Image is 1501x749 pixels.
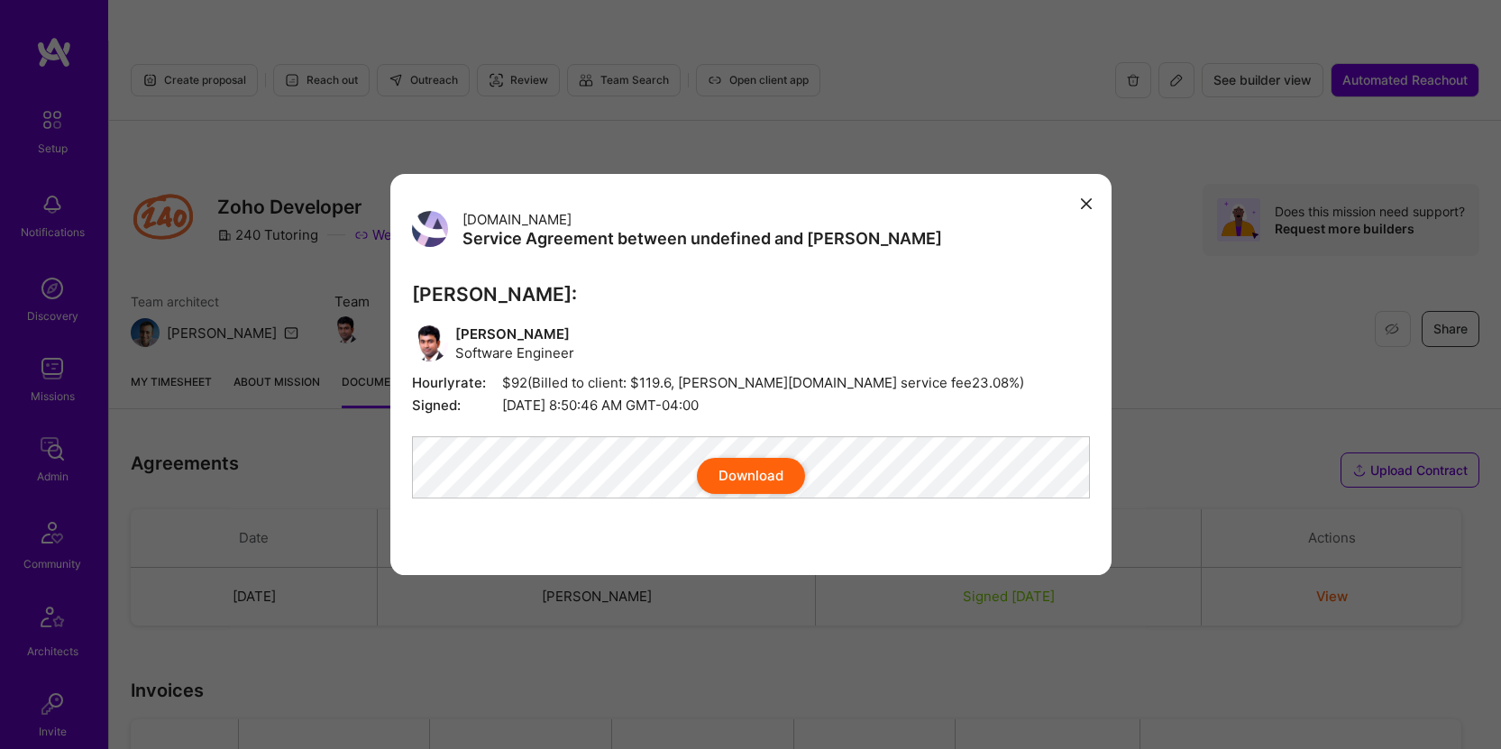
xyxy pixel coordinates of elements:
[455,343,574,362] span: Software Engineer
[412,211,448,247] img: User Avatar
[455,324,574,343] span: [PERSON_NAME]
[697,458,805,494] button: Download
[412,325,448,361] img: User Avatar
[412,396,1090,415] span: [DATE] 8:50:46 AM GMT-04:00
[462,229,942,249] h3: Service Agreement between undefined and [PERSON_NAME]
[412,373,502,392] span: Hourly rate:
[1081,198,1092,209] i: icon Close
[412,373,1090,392] span: $92 (Billed to client: $ 119.6 , [PERSON_NAME][DOMAIN_NAME] service fee 23.08 %)
[462,211,572,228] span: [DOMAIN_NAME]
[412,283,1090,306] h3: [PERSON_NAME]:
[412,396,502,415] span: Signed:
[390,174,1112,576] div: modal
